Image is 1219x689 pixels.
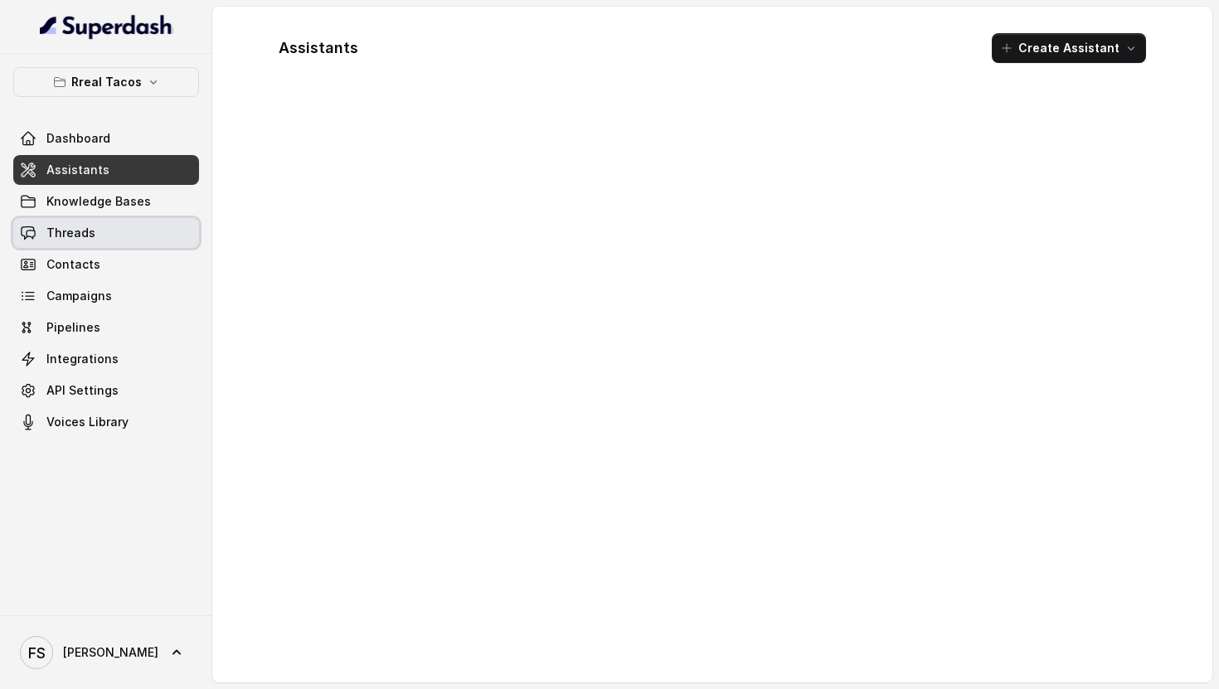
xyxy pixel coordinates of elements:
[46,130,110,147] span: Dashboard
[13,629,199,676] a: [PERSON_NAME]
[13,313,199,342] a: Pipelines
[13,67,199,97] button: Rreal Tacos
[13,281,199,311] a: Campaigns
[46,351,119,367] span: Integrations
[13,187,199,216] a: Knowledge Bases
[46,193,151,210] span: Knowledge Bases
[46,414,129,430] span: Voices Library
[46,288,112,304] span: Campaigns
[992,33,1146,63] button: Create Assistant
[279,35,358,61] h1: Assistants
[28,644,46,662] text: FS
[40,13,173,40] img: light.svg
[13,250,199,279] a: Contacts
[46,256,100,273] span: Contacts
[46,382,119,399] span: API Settings
[13,407,199,437] a: Voices Library
[63,644,158,661] span: [PERSON_NAME]
[13,344,199,374] a: Integrations
[46,225,95,241] span: Threads
[46,162,109,178] span: Assistants
[13,124,199,153] a: Dashboard
[71,72,142,92] p: Rreal Tacos
[13,155,199,185] a: Assistants
[13,218,199,248] a: Threads
[13,376,199,405] a: API Settings
[46,319,100,336] span: Pipelines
